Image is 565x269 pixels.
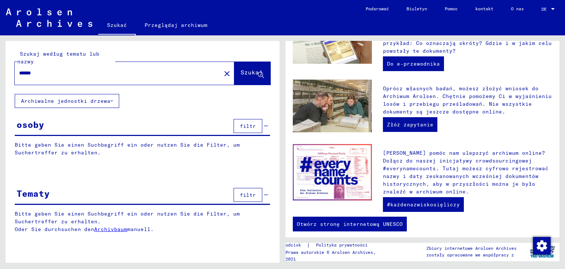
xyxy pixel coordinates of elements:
[366,6,389,11] font: Podarować
[241,69,263,76] font: Szukaj
[426,252,514,258] font: zostały opracowane we współpracy z
[387,60,440,67] font: Do e-przewodnika
[98,16,136,35] a: Szukać
[293,217,407,231] a: Otwórz stronę internetową UNESCO
[316,242,367,248] font: Polityka prywatności
[445,6,458,11] font: Pomoc
[387,121,433,128] font: Złóż zapytanie
[17,188,50,199] font: Tematy
[234,62,270,85] button: Szukaj
[387,201,460,208] font: #każdenazwiskosięliczy
[475,6,493,11] font: kontakt
[383,197,464,212] a: #każdenazwiskosięliczy
[240,192,256,198] font: filtr
[383,150,548,195] font: [PERSON_NAME] pomóc nam ulepszyć archiwum online? Dołącz do naszej inicjatywy crowdsourcingowej #...
[240,123,256,129] font: filtr
[17,50,99,65] font: Szukaj według tematu lub nazwy
[307,242,310,248] font: |
[136,16,216,34] a: Przeglądaj archiwum
[94,226,127,233] a: Archivbaum
[17,119,44,130] font: osoby
[383,85,552,115] font: Oprócz własnych badań, możesz złożyć wniosek do Archiwum Arolsen. Chętnie pomożemy Ci w wyjaśnien...
[21,98,110,104] font: Archiwalne jednostki drzewa
[383,56,444,71] a: Do e-przewodnika
[310,241,376,249] a: Polityka prywatności
[541,6,547,12] font: DE
[285,242,301,248] font: odcisk
[234,119,262,133] button: filtr
[383,117,437,132] a: Złóż zapytanie
[529,242,556,261] img: yv_logo.png
[15,94,119,108] button: Archiwalne jednostki drzewa
[107,22,127,28] font: Szukać
[234,188,262,202] button: filtr
[6,8,92,27] img: Arolsen_neg.svg
[145,22,207,28] font: Przeglądaj archiwum
[533,237,550,254] div: Zmiana zgody
[15,141,270,157] p: Bitte geben Sie einen Suchbegriff ein oder nutzen Sie die Filter, um Suchertreffer zu erhalten.
[426,245,516,251] font: Zbiory internetowe Arolsen Archives
[383,17,552,54] font: Interaktywny e-przewodnik zawiera informacje wprowadzające, które pomogą Ci zrozumieć dokumenty. ...
[406,6,427,11] font: Biuletyn
[15,210,270,233] p: Bitte geben Sie einen Suchbegriff ein oder nutzen Sie die Filter, um Suchertreffer zu erhalten. O...
[297,221,403,227] font: Otwórz stronę internetową UNESCO
[285,241,307,249] a: odcisk
[285,249,376,262] font: Prawa autorskie © Arolsen Archives, 2021
[533,237,551,255] img: Zmiana zgody
[223,69,231,78] mat-icon: close
[293,144,372,200] img: enc.jpg
[220,66,234,81] button: Jasne
[511,6,524,11] font: O nas
[293,80,372,133] img: inquiries.jpg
